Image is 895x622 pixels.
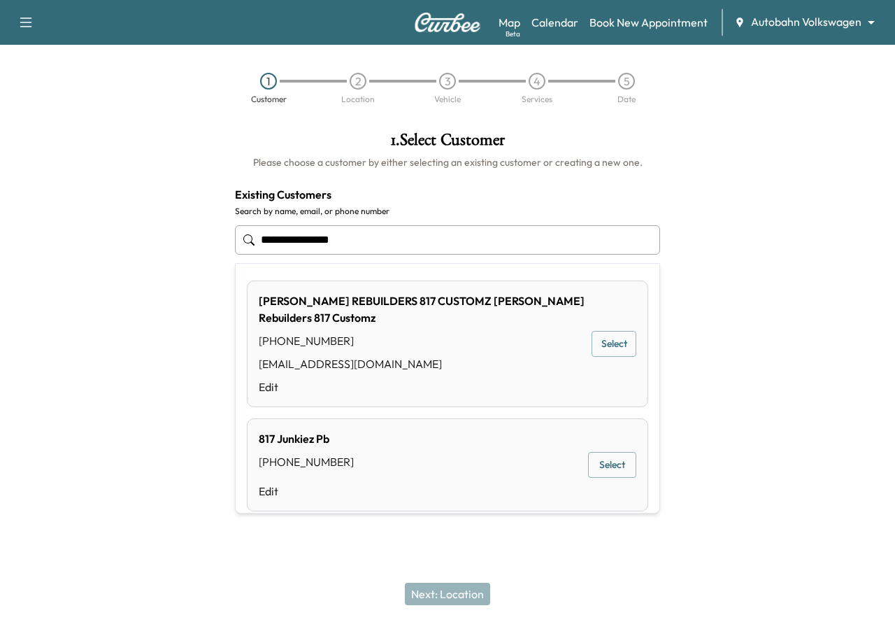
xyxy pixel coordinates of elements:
[251,95,287,104] div: Customer
[522,95,552,104] div: Services
[617,95,636,104] div: Date
[259,355,585,372] div: [EMAIL_ADDRESS][DOMAIN_NAME]
[235,155,660,169] h6: Please choose a customer by either selecting an existing customer or creating a new one.
[235,206,660,217] label: Search by name, email, or phone number
[592,331,636,357] button: Select
[259,483,354,500] a: Edit
[506,29,520,39] div: Beta
[235,186,660,203] h4: Existing Customers
[618,73,635,90] div: 5
[259,430,354,447] div: 817 Junkiez Pb
[259,332,585,349] div: [PHONE_NUMBER]
[589,14,708,31] a: Book New Appointment
[235,132,660,155] h1: 1 . Select Customer
[259,453,354,470] div: [PHONE_NUMBER]
[350,73,366,90] div: 2
[499,14,520,31] a: MapBeta
[588,452,636,478] button: Select
[529,73,545,90] div: 4
[414,13,481,32] img: Curbee Logo
[531,14,578,31] a: Calendar
[434,95,461,104] div: Vehicle
[751,14,861,30] span: Autobahn Volkswagen
[439,73,456,90] div: 3
[341,95,375,104] div: Location
[259,292,585,326] div: [PERSON_NAME] REBUILDERS 817 CUSTOMZ [PERSON_NAME] Rebuilders 817 Customz
[259,379,585,395] a: Edit
[260,73,277,90] div: 1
